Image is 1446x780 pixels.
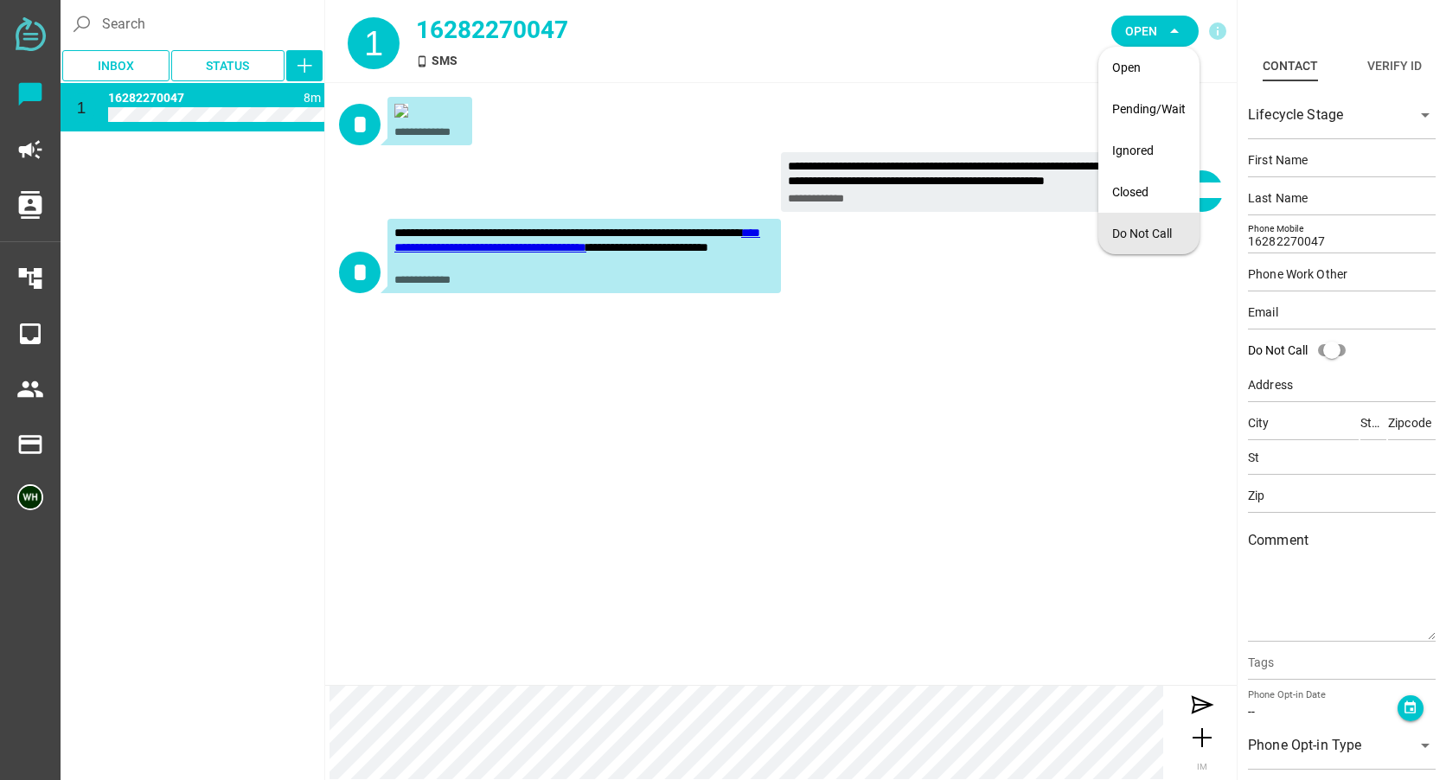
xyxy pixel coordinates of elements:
[1248,181,1436,215] input: Last Name
[16,375,44,403] i: people
[1248,657,1436,678] input: Tags
[1248,219,1436,253] input: Phone Mobile
[1248,143,1436,177] input: First Name
[416,52,838,70] div: SMS
[1403,700,1417,715] i: event
[1248,342,1308,360] div: Do Not Call
[1248,406,1359,440] input: City
[171,50,285,81] button: Status
[1197,762,1207,771] span: IM
[16,431,44,458] i: payment
[1164,21,1185,42] i: arrow_drop_down
[77,99,86,117] span: 1
[108,91,184,105] span: 16282270047
[1111,16,1199,47] button: Open
[1415,105,1436,125] i: arrow_drop_down
[16,191,44,219] i: contacts
[90,115,103,128] i: SMS
[1248,478,1436,513] input: Zip
[1248,539,1436,640] textarea: Comment
[62,50,170,81] button: Inbox
[1248,295,1436,329] input: Email
[16,17,46,51] img: svg+xml;base64,PD94bWwgdmVyc2lvbj0iMS4wIiBlbmNvZGluZz0iVVRGLTgiPz4KPHN2ZyB2ZXJzaW9uPSIxLjEiIHZpZX...
[1388,406,1436,440] input: Zipcode
[16,320,44,348] i: inbox
[416,12,838,48] div: 16282270047
[394,104,408,118] img: 1.thumb.
[1207,21,1228,42] i: info
[16,80,44,108] i: chat_bubble
[1248,688,1398,703] div: Phone Opt-in Date
[1248,333,1356,368] div: Do Not Call
[1248,440,1436,475] input: St
[98,55,134,76] span: Inbox
[1112,102,1186,117] div: Pending/Wait
[1263,55,1318,76] div: Contact
[1415,735,1436,756] i: arrow_drop_down
[17,484,43,510] img: 5edff51079ed9903661a2266-30.png
[16,265,44,292] i: account_tree
[364,24,383,62] span: 1
[1112,185,1186,200] div: Closed
[1360,406,1386,440] input: State
[1248,703,1398,721] div: --
[416,55,428,67] i: SMS
[1112,227,1186,241] div: Do Not Call
[1367,55,1422,76] div: Verify ID
[1248,257,1436,291] input: Phone Work Other
[1125,21,1157,42] span: Open
[1112,144,1186,158] div: Ignored
[206,55,249,76] span: Status
[1112,61,1186,75] div: Open
[16,136,44,163] i: campaign
[304,91,321,105] span: 1756322434
[1248,368,1436,402] input: Address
